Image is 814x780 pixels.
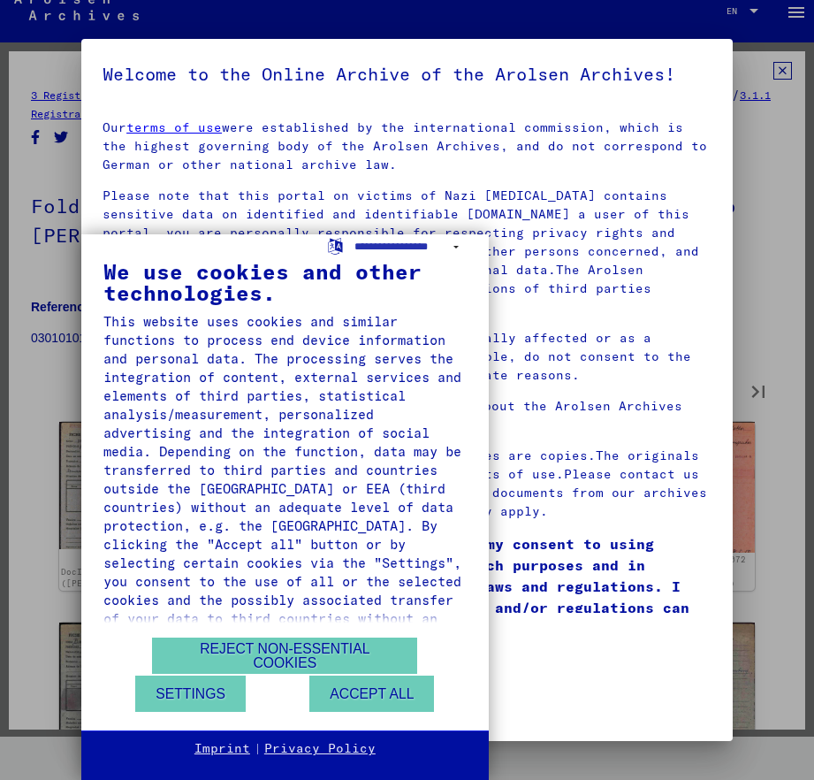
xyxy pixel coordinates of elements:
div: This website uses cookies and similar functions to process end device information and personal da... [103,312,467,646]
button: Accept all [309,676,434,712]
a: Imprint [194,740,250,758]
button: Reject non-essential cookies [152,638,417,674]
div: We use cookies and other technologies. [103,261,467,303]
button: Settings [135,676,246,712]
a: Privacy Policy [264,740,376,758]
